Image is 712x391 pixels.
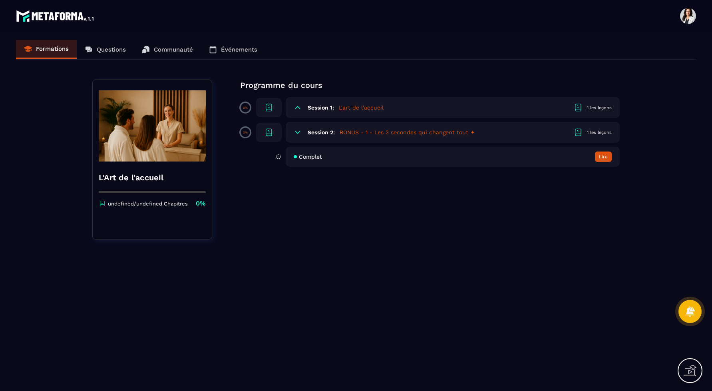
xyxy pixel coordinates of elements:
p: undefined/undefined Chapitres [108,201,188,207]
span: Complet [299,154,322,160]
img: banner [99,86,206,166]
div: 1 les leçons [587,105,612,111]
div: 1 les leçons [587,130,612,136]
h5: L'art de l'accueil [339,104,384,112]
button: Lire [595,152,612,162]
img: logo [16,8,95,24]
p: 0% [243,106,248,110]
p: 0% [196,199,206,208]
h4: L'Art de l'accueil [99,172,206,183]
p: 0% [243,131,248,134]
p: Programme du cours [240,80,620,91]
h6: Session 2: [308,129,335,136]
h5: BONUS - 1 - Les 3 secondes qui changent tout ✦ [340,128,475,136]
h6: Session 1: [308,104,334,111]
